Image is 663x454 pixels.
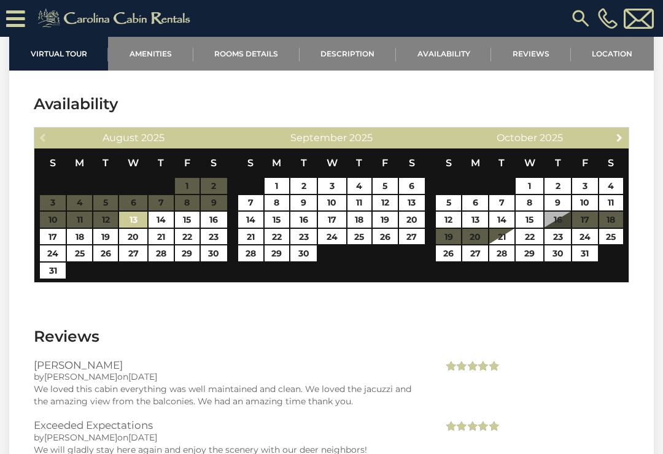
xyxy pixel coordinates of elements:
[318,178,346,194] a: 3
[31,6,201,31] img: Khaki-logo.png
[373,229,398,245] a: 26
[570,7,592,29] img: search-regular.svg
[347,229,371,245] a: 25
[34,360,425,371] h3: [PERSON_NAME]
[516,195,544,211] a: 8
[34,371,425,383] div: by on
[272,157,281,169] span: Monday
[572,195,598,211] a: 10
[247,157,254,169] span: Sunday
[318,212,346,228] a: 17
[327,157,338,169] span: Wednesday
[373,178,398,194] a: 5
[555,157,561,169] span: Thursday
[373,212,398,228] a: 19
[462,245,488,261] a: 27
[238,195,263,211] a: 7
[290,132,347,144] span: September
[149,229,174,245] a: 21
[399,178,425,194] a: 6
[175,229,200,245] a: 22
[34,431,425,444] div: by on
[265,178,290,194] a: 1
[67,245,92,261] a: 25
[489,229,514,245] a: 21
[300,37,396,71] a: Description
[93,245,118,261] a: 26
[347,212,371,228] a: 18
[238,245,263,261] a: 28
[516,212,544,228] a: 15
[582,157,588,169] span: Friday
[128,432,157,443] span: [DATE]
[572,178,598,194] a: 3
[356,157,362,169] span: Thursday
[290,178,317,194] a: 2
[436,212,461,228] a: 12
[265,195,290,211] a: 8
[349,132,373,144] span: 2025
[290,245,317,261] a: 30
[34,383,425,407] div: We loved this cabin everything was well maintained and clean. We loved the jacuzzi and the amazin...
[612,129,627,145] a: Next
[103,132,139,144] span: August
[498,157,505,169] span: Tuesday
[141,132,165,144] span: 2025
[373,195,398,211] a: 12
[572,245,598,261] a: 31
[382,157,388,169] span: Friday
[318,195,346,211] a: 10
[399,212,425,228] a: 20
[462,195,488,211] a: 6
[175,245,200,261] a: 29
[540,132,563,144] span: 2025
[158,157,164,169] span: Thursday
[489,195,514,211] a: 7
[471,157,480,169] span: Monday
[489,212,514,228] a: 14
[545,195,570,211] a: 9
[595,8,621,29] a: [PHONE_NUMBER]
[516,245,544,261] a: 29
[50,157,56,169] span: Sunday
[290,212,317,228] a: 16
[318,229,346,245] a: 24
[290,195,317,211] a: 9
[149,245,174,261] a: 28
[436,195,461,211] a: 5
[193,37,300,71] a: Rooms Details
[201,245,227,261] a: 30
[119,212,147,228] a: 13
[497,132,537,144] span: October
[347,178,371,194] a: 4
[301,157,307,169] span: Tuesday
[34,420,425,431] h3: Exceeded Expectations
[108,37,193,71] a: Amenities
[399,229,425,245] a: 27
[545,178,570,194] a: 2
[347,195,371,211] a: 11
[201,212,227,228] a: 16
[524,157,535,169] span: Wednesday
[516,229,544,245] a: 22
[40,229,66,245] a: 17
[128,371,157,382] span: [DATE]
[201,229,227,245] a: 23
[545,229,570,245] a: 23
[119,245,147,261] a: 27
[238,229,263,245] a: 21
[238,212,263,228] a: 14
[40,263,66,279] a: 31
[44,371,117,382] span: [PERSON_NAME]
[290,229,317,245] a: 23
[409,157,415,169] span: Saturday
[175,212,200,228] a: 15
[516,178,544,194] a: 1
[184,157,190,169] span: Friday
[599,229,623,245] a: 25
[75,157,84,169] span: Monday
[34,93,629,115] h3: Availability
[93,229,118,245] a: 19
[399,195,425,211] a: 13
[599,195,623,211] a: 11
